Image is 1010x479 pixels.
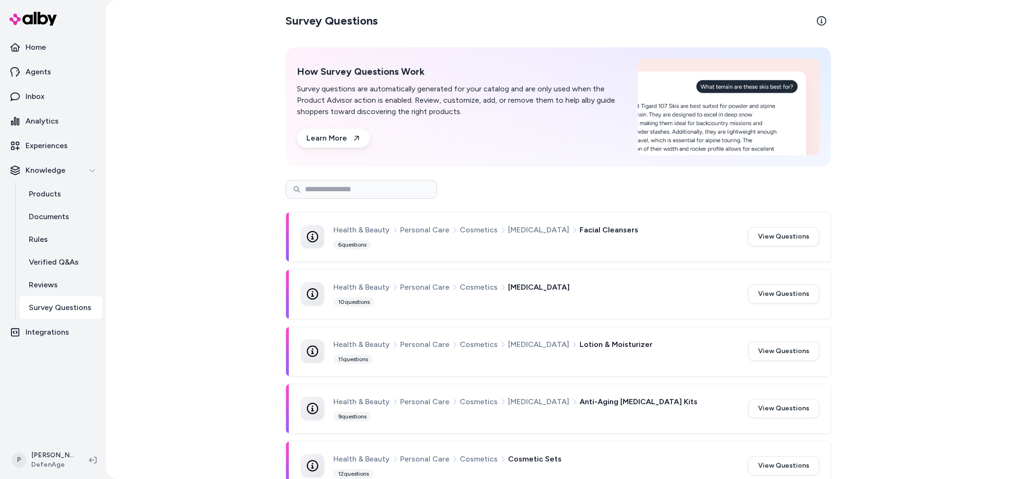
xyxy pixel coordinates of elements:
[333,224,390,236] span: Health & Beauty
[748,227,819,246] button: View Questions
[4,134,102,157] a: Experiences
[26,165,65,176] p: Knowledge
[400,338,449,351] span: Personal Care
[400,453,449,465] span: Personal Care
[333,355,373,364] div: 11 questions
[19,274,102,296] a: Reviews
[29,257,79,268] p: Verified Q&As
[26,91,45,102] p: Inbox
[31,451,74,460] p: [PERSON_NAME]
[29,279,58,291] p: Reviews
[333,240,371,249] div: 6 questions
[460,338,498,351] span: Cosmetics
[460,281,498,293] span: Cosmetics
[26,66,51,78] p: Agents
[19,205,102,228] a: Documents
[508,396,569,408] span: [MEDICAL_DATA]
[297,129,370,148] a: Learn More
[333,281,390,293] span: Health & Beauty
[508,338,569,351] span: [MEDICAL_DATA]
[29,188,61,200] p: Products
[460,396,498,408] span: Cosmetics
[333,453,390,465] span: Health & Beauty
[26,140,68,151] p: Experiences
[580,338,652,351] span: Lotion & Moisturizer
[508,281,570,293] span: [MEDICAL_DATA]
[400,396,449,408] span: Personal Care
[4,61,102,83] a: Agents
[400,281,449,293] span: Personal Care
[580,396,697,408] span: Anti-Aging [MEDICAL_DATA] Kits
[4,110,102,133] a: Analytics
[297,83,626,117] p: Survey questions are automatically generated for your catalog and are only used when the Product ...
[19,296,102,319] a: Survey Questions
[297,66,626,78] h2: How Survey Questions Work
[26,115,59,127] p: Analytics
[748,342,819,361] button: View Questions
[333,396,390,408] span: Health & Beauty
[333,469,374,479] div: 12 questions
[748,456,819,475] button: View Questions
[460,453,498,465] span: Cosmetics
[19,183,102,205] a: Products
[400,224,449,236] span: Personal Care
[4,85,102,108] a: Inbox
[333,338,390,351] span: Health & Beauty
[4,321,102,344] a: Integrations
[748,284,819,303] button: View Questions
[26,42,46,53] p: Home
[9,12,57,26] img: alby Logo
[4,159,102,182] button: Knowledge
[333,412,371,421] div: 9 questions
[580,224,638,236] span: Facial Cleansers
[6,445,81,475] button: P[PERSON_NAME]DefenAge
[508,224,569,236] span: [MEDICAL_DATA]
[31,460,74,470] span: DefenAge
[4,36,102,59] a: Home
[26,327,69,338] p: Integrations
[19,251,102,274] a: Verified Q&As
[29,302,91,313] p: Survey Questions
[333,297,375,307] div: 10 questions
[638,59,820,155] img: How Survey Questions Work
[19,228,102,251] a: Rules
[29,234,48,245] p: Rules
[508,453,562,465] span: Cosmetic Sets
[460,224,498,236] span: Cosmetics
[29,211,69,222] p: Documents
[286,13,378,28] h2: Survey Questions
[748,399,819,418] button: View Questions
[11,452,27,468] span: P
